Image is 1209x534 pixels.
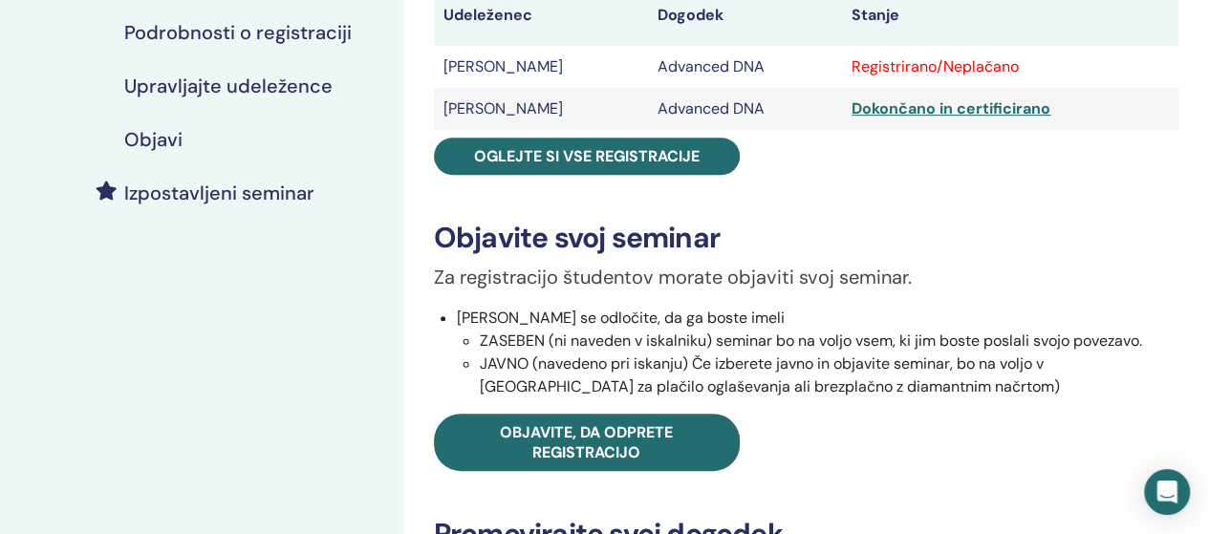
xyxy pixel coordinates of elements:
li: JAVNO (navedeno pri iskanju) Če izberete javno in objavite seminar, bo na voljo v [GEOGRAPHIC_DAT... [480,352,1178,398]
li: ZASEBEN (ni naveden v iskalniku) seminar bo na voljo vsem, ki jim boste poslali svojo povezavo. [480,330,1178,352]
td: [PERSON_NAME] [434,46,648,88]
li: [PERSON_NAME] se odločite, da ga boste imeli [457,307,1178,398]
div: Registrirano/Neplačano [852,55,1169,78]
div: Dokončano in certificirano [852,97,1169,120]
h4: Izpostavljeni seminar [124,182,314,204]
td: [PERSON_NAME] [434,88,648,130]
span: Objavite, da odprete registracijo [500,422,673,462]
h4: Objavi [124,128,183,151]
td: Advanced DNA [647,88,842,130]
h4: Podrobnosti o registraciji [124,21,352,44]
h3: Objavite svoj seminar [434,221,1178,255]
span: Oglejte si vse registracije [474,146,700,166]
p: Za registracijo študentov morate objaviti svoj seminar. [434,263,1178,291]
div: Open Intercom Messenger [1144,469,1190,515]
a: Oglejte si vse registracije [434,138,740,175]
a: Objavite, da odprete registracijo [434,414,740,471]
td: Advanced DNA [647,46,842,88]
h4: Upravljajte udeležence [124,75,333,97]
